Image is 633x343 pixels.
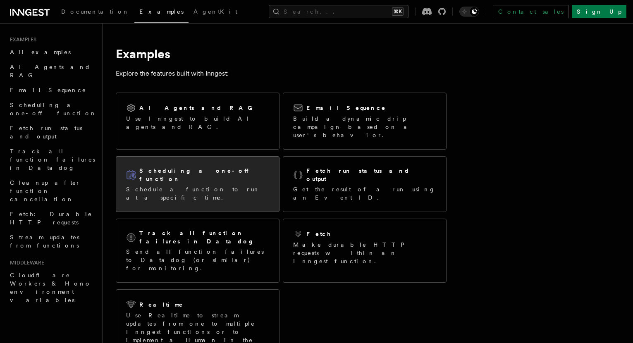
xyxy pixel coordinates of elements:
[7,175,97,207] a: Cleanup after function cancellation
[306,230,332,238] h2: Fetch
[293,241,436,265] p: Make durable HTTP requests within an Inngest function.
[116,156,279,212] a: Scheduling a one-off functionSchedule a function to run at a specific time.
[10,234,79,249] span: Stream updates from functions
[7,83,97,98] a: Email Sequence
[10,148,95,171] span: Track all function failures in Datadog
[10,125,82,140] span: Fetch run status and output
[7,121,97,144] a: Fetch run status and output
[193,8,237,15] span: AgentKit
[7,268,97,307] a: Cloudflare Workers & Hono environment variables
[116,219,279,283] a: Track all function failures in DatadogSend all function failures to Datadog (or similar) for moni...
[139,8,184,15] span: Examples
[493,5,569,18] a: Contact sales
[283,93,447,150] a: Email SequenceBuild a dynamic drip campaign based on a user's behavior.
[7,144,97,175] a: Track all function failures in Datadog
[572,5,626,18] a: Sign Up
[139,104,257,112] h2: AI Agents and RAG
[7,207,97,230] a: Fetch: Durable HTTP requests
[283,156,447,212] a: Fetch run status and outputGet the result of a run using an Event ID.
[10,102,97,117] span: Scheduling a one-off function
[139,300,184,309] h2: Realtime
[10,64,91,79] span: AI Agents and RAG
[126,114,269,131] p: Use Inngest to build AI agents and RAG.
[293,185,436,202] p: Get the result of a run using an Event ID.
[7,45,97,60] a: All examples
[126,185,269,202] p: Schedule a function to run at a specific time.
[7,230,97,253] a: Stream updates from functions
[306,104,386,112] h2: Email Sequence
[7,60,97,83] a: AI Agents and RAG
[139,167,269,183] h2: Scheduling a one-off function
[10,87,86,93] span: Email Sequence
[459,7,479,17] button: Toggle dark mode
[283,219,447,283] a: FetchMake durable HTTP requests within an Inngest function.
[7,98,97,121] a: Scheduling a one-off function
[61,8,129,15] span: Documentation
[139,229,269,245] h2: Track all function failures in Datadog
[10,211,92,226] span: Fetch: Durable HTTP requests
[306,167,436,183] h2: Fetch run status and output
[126,248,269,272] p: Send all function failures to Datadog (or similar) for monitoring.
[116,68,447,79] p: Explore the features built with Inngest:
[269,5,408,18] button: Search...⌘K
[56,2,134,22] a: Documentation
[293,114,436,139] p: Build a dynamic drip campaign based on a user's behavior.
[189,2,242,22] a: AgentKit
[134,2,189,23] a: Examples
[116,93,279,150] a: AI Agents and RAGUse Inngest to build AI agents and RAG.
[7,36,36,43] span: Examples
[392,7,404,16] kbd: ⌘K
[7,260,44,266] span: Middleware
[116,46,447,61] h1: Examples
[10,272,91,303] span: Cloudflare Workers & Hono environment variables
[10,179,81,202] span: Cleanup after function cancellation
[10,49,71,55] span: All examples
